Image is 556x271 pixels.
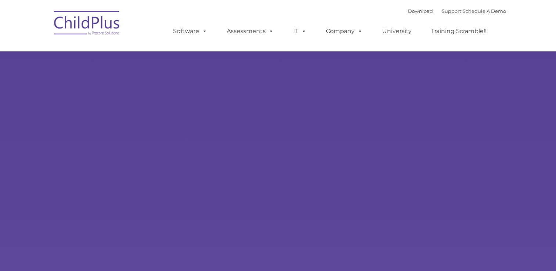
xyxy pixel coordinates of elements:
a: Schedule A Demo [463,8,506,14]
a: Software [166,24,215,39]
img: ChildPlus by Procare Solutions [50,6,124,43]
a: Support [442,8,461,14]
a: Assessments [219,24,281,39]
a: IT [286,24,314,39]
a: Training Scramble!! [424,24,494,39]
a: Company [319,24,370,39]
font: | [408,8,506,14]
a: University [375,24,419,39]
a: Download [408,8,433,14]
